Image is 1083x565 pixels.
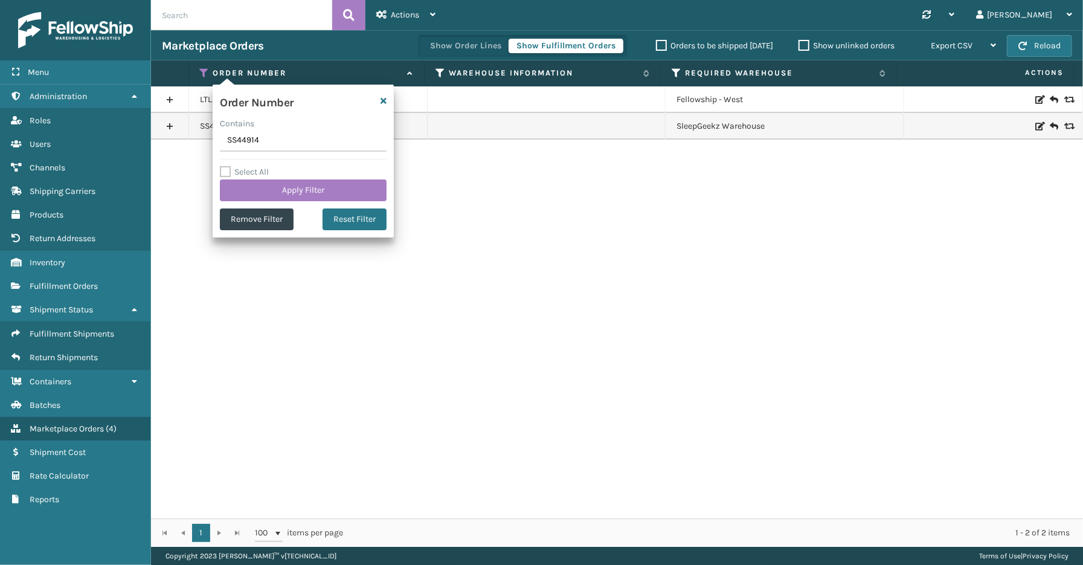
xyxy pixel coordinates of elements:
div: | [979,547,1069,565]
a: 1 [192,524,210,542]
span: items per page [255,524,343,542]
td: SleepGeekz Warehouse [666,113,904,140]
span: Reports [30,494,59,505]
span: Fulfillment Shipments [30,329,114,339]
h3: Marketplace Orders [162,39,263,53]
button: Reload [1007,35,1072,57]
img: logo [18,12,133,48]
span: Shipment Cost [30,447,86,457]
i: Replace [1064,95,1072,104]
a: LTL.SS44914 [200,94,246,106]
span: ( 4 ) [106,424,117,434]
span: Actions [901,63,1071,83]
p: Copyright 2023 [PERSON_NAME]™ v [TECHNICAL_ID] [166,547,336,565]
span: Shipping Carriers [30,186,95,196]
span: Shipment Status [30,305,93,315]
span: Return Addresses [30,233,95,244]
i: Edit [1035,122,1043,131]
i: Create Return Label [1050,94,1057,106]
td: Fellowship - West [666,86,904,113]
span: Actions [391,10,419,20]
span: Containers [30,376,71,387]
span: Roles [30,115,51,126]
span: Menu [28,67,49,77]
label: Orders to be shipped [DATE] [656,40,773,51]
div: 1 - 2 of 2 items [360,527,1070,539]
i: Replace [1064,122,1072,131]
label: Show unlinked orders [799,40,895,51]
h4: Order Number [220,92,293,110]
label: Order Number [213,68,401,79]
span: Administration [30,91,87,102]
span: Products [30,210,63,220]
span: Return Shipments [30,352,98,363]
span: Marketplace Orders [30,424,104,434]
i: Create Return Label [1050,120,1057,132]
i: Edit [1035,95,1043,104]
label: Contains [220,117,254,130]
span: Channels [30,163,65,173]
label: Select All [220,167,269,177]
button: Show Order Lines [422,39,509,53]
button: Reset Filter [323,208,387,230]
span: Fulfillment Orders [30,281,98,291]
span: Batches [30,400,60,410]
button: Show Fulfillment Orders [509,39,623,53]
span: Export CSV [931,40,972,51]
button: Apply Filter [220,179,387,201]
a: Privacy Policy [1023,552,1069,560]
span: Inventory [30,257,65,268]
input: Type the text you wish to filter on [220,130,387,152]
span: Users [30,139,51,149]
a: SS44914(2) [200,120,243,132]
a: Terms of Use [979,552,1021,560]
label: Required Warehouse [685,68,873,79]
span: 100 [255,527,273,539]
button: Remove Filter [220,208,294,230]
span: Rate Calculator [30,471,89,481]
label: Warehouse Information [449,68,637,79]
